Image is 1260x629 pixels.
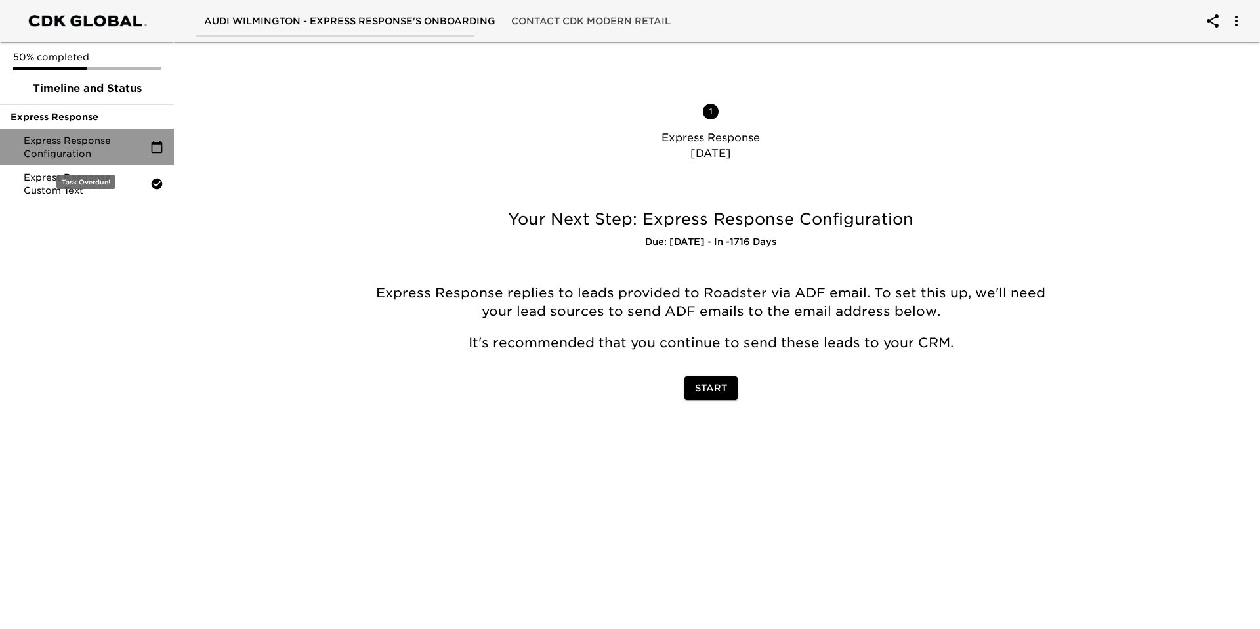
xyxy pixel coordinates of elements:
[24,134,150,160] span: Express Response Configuration
[1197,5,1228,37] button: account of current user
[10,81,163,97] span: Timeline and Status
[469,335,954,351] span: It's recommended that you continue to send these leads to your CRM.
[204,13,495,30] span: Audi Wilmington - Express Response's Onboarding
[10,110,163,123] span: Express Response
[695,380,727,397] span: Start
[360,235,1062,249] h6: Due: [DATE] - In -1716 Days
[381,146,1041,162] p: [DATE]
[13,51,161,64] p: 50% completed
[511,13,671,30] span: Contact CDK Modern Retail
[709,106,713,116] text: 1
[360,209,1062,230] h5: Your Next Step: Express Response Configuration
[376,285,1049,319] span: Express Response replies to leads provided to Roadster via ADF email. To set this up, we'll need ...
[24,171,150,197] span: Express Response Custom Text
[1221,5,1252,37] button: account of current user
[684,376,738,401] button: Start
[381,130,1041,146] p: Express Response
